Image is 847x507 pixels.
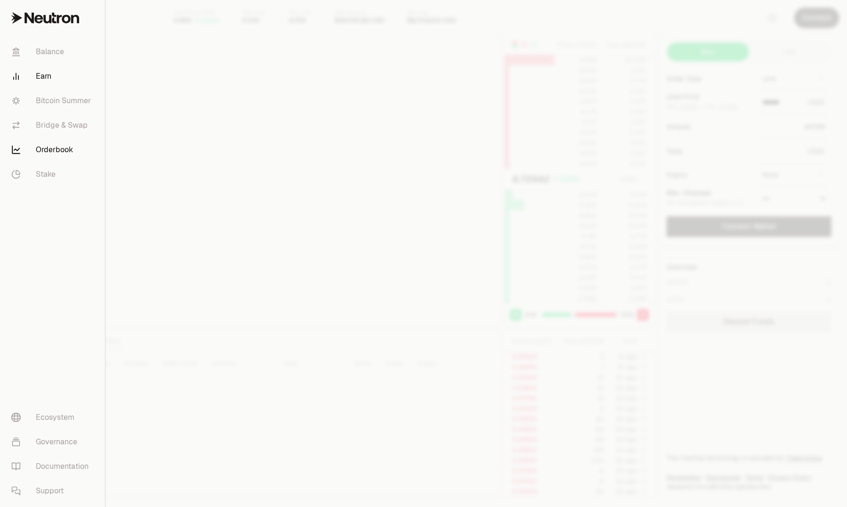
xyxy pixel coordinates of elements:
a: Earn [4,64,101,89]
a: Balance [4,40,101,64]
a: Governance [4,430,101,454]
a: Documentation [4,454,101,479]
a: Bitcoin Summer [4,89,101,113]
a: Orderbook [4,138,101,162]
a: Stake [4,162,101,187]
a: Bridge & Swap [4,113,101,138]
a: Support [4,479,101,503]
a: Ecosystem [4,405,101,430]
